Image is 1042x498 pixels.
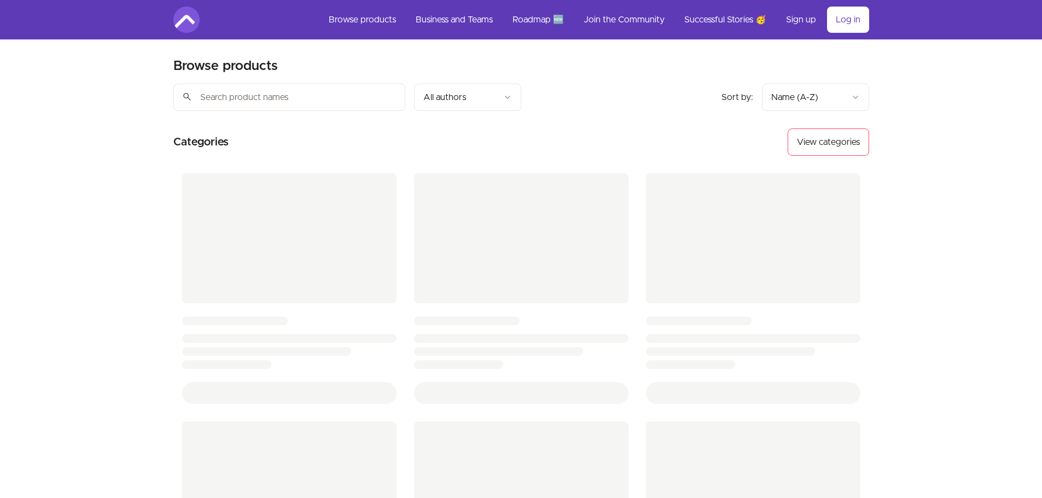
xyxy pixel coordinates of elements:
[173,84,405,111] input: Search product names
[777,7,825,33] a: Sign up
[788,128,869,156] button: View categories
[320,7,405,33] a: Browse products
[575,7,673,33] a: Join the Community
[173,7,200,33] img: Amigoscode logo
[504,7,573,33] a: Roadmap 🆕
[762,84,869,111] button: Product sort options
[173,128,229,156] h2: Categories
[173,57,278,75] h2: Browse products
[320,7,869,33] nav: Main
[182,89,192,104] span: search
[676,7,775,33] a: Successful Stories 🥳
[407,7,502,33] a: Business and Teams
[827,7,869,33] a: Log in
[414,84,521,111] button: Filter by author
[721,93,753,102] span: Sort by:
